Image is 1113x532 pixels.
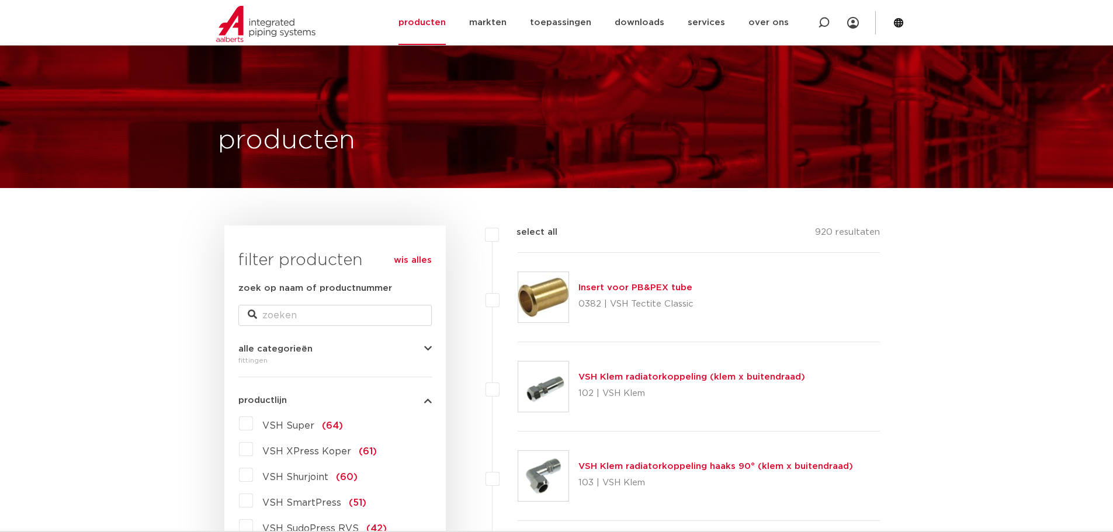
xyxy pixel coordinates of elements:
button: alle categorieën [238,345,432,353]
img: Thumbnail for VSH Klem radiatorkoppeling (klem x buitendraad) [518,361,568,412]
span: (64) [322,421,343,430]
h1: producten [218,122,355,159]
span: productlijn [238,396,287,405]
a: VSH Klem radiatorkoppeling haaks 90° (klem x buitendraad) [578,462,853,471]
p: 102 | VSH Klem [578,384,805,403]
span: (61) [359,447,377,456]
span: VSH SmartPress [262,498,341,507]
div: fittingen [238,353,432,367]
span: (60) [336,472,358,482]
img: Thumbnail for VSH Klem radiatorkoppeling haaks 90° (klem x buitendraad) [518,451,568,501]
button: productlijn [238,396,432,405]
a: VSH Klem radiatorkoppeling (klem x buitendraad) [578,373,805,381]
span: VSH Super [262,421,314,430]
a: Insert voor PB&PEX tube [578,283,692,292]
p: 0382 | VSH Tectite Classic [578,295,694,314]
span: VSH XPress Koper [262,447,351,456]
input: zoeken [238,305,432,326]
p: 103 | VSH Klem [578,474,853,492]
span: (51) [349,498,366,507]
p: 920 resultaten [815,225,880,244]
span: VSH Shurjoint [262,472,328,482]
label: zoek op naam of productnummer [238,281,392,295]
a: wis alles [394,253,432,267]
span: alle categorieën [238,345,313,353]
h3: filter producten [238,249,432,272]
label: select all [499,225,557,239]
img: Thumbnail for Insert voor PB&PEX tube [518,272,568,322]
